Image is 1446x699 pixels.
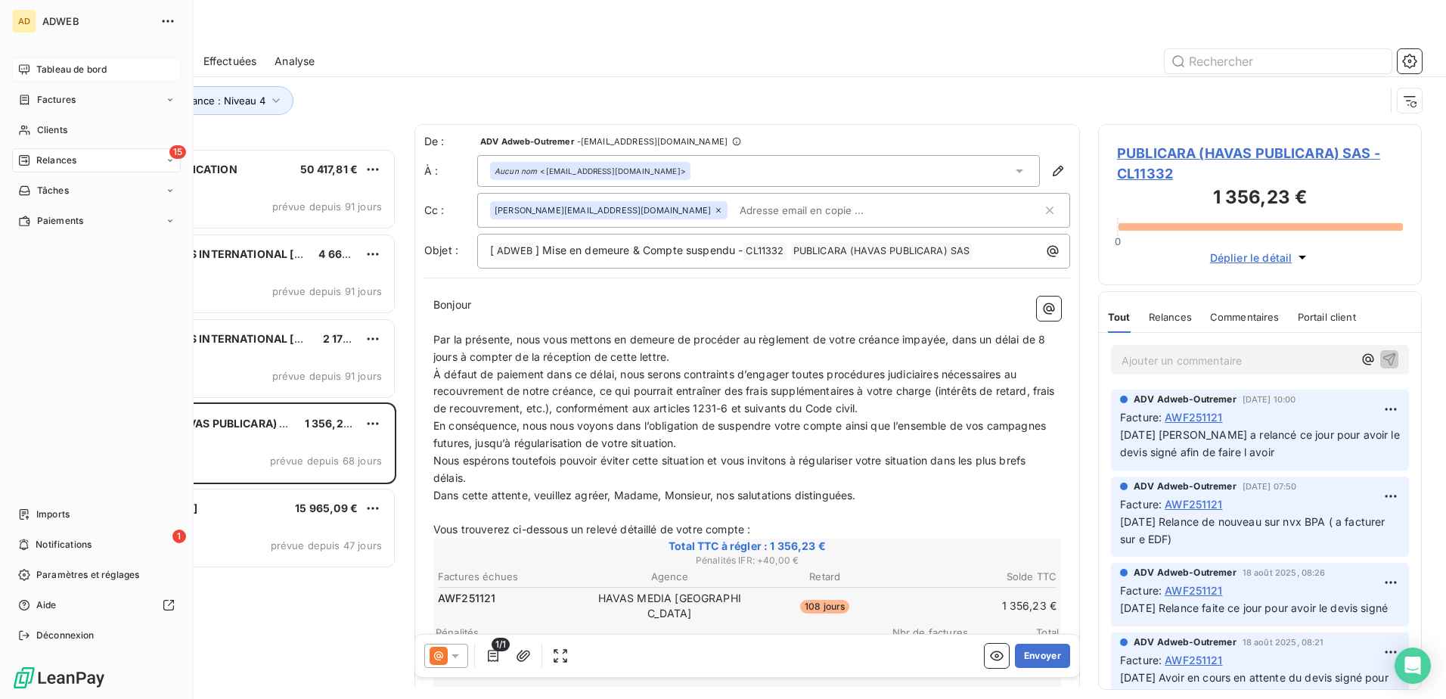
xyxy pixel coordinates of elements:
[743,243,786,260] span: CL11332
[129,95,265,107] span: Niveau de relance : Niveau 4
[1134,635,1237,649] span: ADV Adweb-Outremer
[480,137,574,146] span: ADV Adweb-Outremer
[295,502,358,514] span: 15 965,09 €
[436,554,1059,567] span: Pénalités IFR : + 40,00 €
[424,163,477,179] label: À :
[1243,395,1296,404] span: [DATE] 10:00
[433,454,1029,484] span: Nous espérons toutefois pouvoir éviter cette situation et vous invitons à régulariser votre situa...
[1134,566,1237,579] span: ADV Adweb-Outremer
[791,243,973,260] span: PUBLICARA (HAVAS PUBLICARA) SAS
[272,370,382,382] span: prévue depuis 91 jours
[1243,482,1297,491] span: [DATE] 07:50
[37,214,83,228] span: Paiements
[593,590,747,622] td: HAVAS MEDIA [GEOGRAPHIC_DATA]
[318,247,377,260] span: 4 665,50 €
[36,538,92,551] span: Notifications
[36,629,95,642] span: Déconnexion
[275,54,315,69] span: Analyse
[1108,311,1131,323] span: Tout
[1117,184,1403,214] h3: 1 356,23 €
[495,166,537,176] em: Aucun nom
[436,539,1059,554] span: Total TTC à régler : 1 356,23 €
[1395,648,1431,684] div: Open Intercom Messenger
[495,243,535,260] span: ADWEB
[433,333,1048,363] span: Par la présente, nous vous mettons en demeure de procéder au règlement de votre créance impayée, ...
[305,417,361,430] span: 1 356,23 €
[12,9,36,33] div: AD
[1120,428,1403,458] span: [DATE] [PERSON_NAME] a relancé ce jour pour avoir le devis signé afin de faire l avoir
[904,569,1058,585] th: Solde TTC
[433,523,750,536] span: Vous trouverez ci-dessous un relevé détaillé de votre compte :
[1015,644,1070,668] button: Envoyer
[800,600,849,614] span: 108 jours
[968,626,1059,638] span: Total
[36,63,107,76] span: Tableau de bord
[1243,568,1326,577] span: 18 août 2025, 08:26
[436,626,877,638] span: Pénalités
[593,569,747,585] th: Agence
[300,163,358,176] span: 50 417,81 €
[495,206,711,215] span: [PERSON_NAME][EMAIL_ADDRESS][DOMAIN_NAME]
[1243,638,1324,647] span: 18 août 2025, 08:21
[37,93,76,107] span: Factures
[37,123,67,137] span: Clients
[490,244,494,256] span: [
[1165,409,1222,425] span: AWF251121
[272,285,382,297] span: prévue depuis 91 jours
[877,626,968,638] span: Nbr de factures
[1120,652,1162,668] span: Facture :
[437,569,591,585] th: Factures échues
[1120,409,1162,425] span: Facture :
[577,137,728,146] span: - [EMAIL_ADDRESS][DOMAIN_NAME]
[424,244,458,256] span: Objet :
[1120,601,1388,614] span: [DATE] Relance faite ce jour pour avoir le devis signé
[438,591,495,606] span: AWF251121
[1165,582,1222,598] span: AWF251121
[424,134,477,149] span: De :
[1120,496,1162,512] span: Facture :
[37,184,69,197] span: Tâches
[107,247,402,260] span: RADIO CARAIBES INTERNATIONAL [GEOGRAPHIC_DATA]
[1165,496,1222,512] span: AWF251121
[272,200,382,213] span: prévue depuis 91 jours
[1134,480,1237,493] span: ADV Adweb-Outremer
[1298,311,1356,323] span: Portail client
[36,508,70,521] span: Imports
[535,244,743,256] span: ] Mise en demeure & Compte suspendu -
[433,489,855,502] span: Dans cette attente, veuillez agréer, Madame, Monsieur, nos salutations distinguées.
[1115,235,1121,247] span: 0
[1134,393,1237,406] span: ADV Adweb-Outremer
[12,666,106,690] img: Logo LeanPay
[1210,311,1280,323] span: Commentaires
[904,590,1058,622] td: 1 356,23 €
[12,593,181,617] a: Aide
[36,154,76,167] span: Relances
[36,598,57,612] span: Aide
[1210,250,1292,266] span: Déplier le détail
[1120,515,1389,545] span: [DATE] Relance de nouveau sur nvx BPA ( a facturer sur e EDF)
[424,203,477,218] label: Cc :
[1149,311,1192,323] span: Relances
[107,86,293,115] button: Niveau de relance : Niveau 4
[748,569,902,585] th: Retard
[1206,249,1315,266] button: Déplier le détail
[169,145,186,159] span: 15
[1165,652,1222,668] span: AWF251121
[495,166,686,176] div: <[EMAIL_ADDRESS][DOMAIN_NAME]>
[271,539,382,551] span: prévue depuis 47 jours
[270,455,382,467] span: prévue depuis 68 jours
[107,332,427,345] span: RADIO CARAIBES INTERNATIONAL [GEOGRAPHIC_DATA] SAS
[42,15,151,27] span: ADWEB
[203,54,257,69] span: Effectuées
[1120,582,1162,598] span: Facture :
[492,638,510,651] span: 1/1
[1117,143,1403,184] span: PUBLICARA (HAVAS PUBLICARA) SAS - CL11332
[73,148,396,699] div: grid
[1165,49,1392,73] input: Rechercher
[323,332,378,345] span: 2 170,00 €
[433,419,1049,449] span: En conséquence, nous nous voyons dans l’obligation de suspendre votre compte ainsi que l’ensemble...
[36,568,139,582] span: Paramètres et réglages
[734,199,908,222] input: Adresse email en copie ...
[107,417,301,430] span: PUBLICARA (HAVAS PUBLICARA) SAS
[433,368,1058,415] span: À défaut de paiement dans ce délai, nous serons contraints d’engager toutes procédures judiciaire...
